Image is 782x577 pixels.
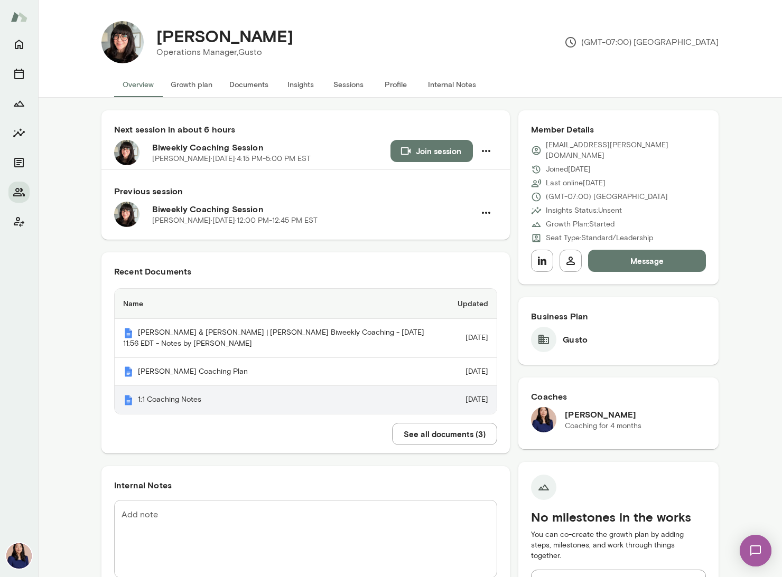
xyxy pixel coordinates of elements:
[531,123,706,136] h6: Member Details
[531,407,556,432] img: Leah Kim
[277,72,324,97] button: Insights
[152,141,390,154] h6: Biweekly Coaching Session
[8,93,30,114] button: Growth Plan
[114,265,497,278] h6: Recent Documents
[115,319,449,358] th: [PERSON_NAME] & [PERSON_NAME] | [PERSON_NAME] Biweekly Coaching - [DATE] 11:56 EDT - Notes by [PE...
[390,140,473,162] button: Join session
[101,21,144,63] img: Jadyn Aguilar
[564,36,719,49] p: (GMT-07:00) [GEOGRAPHIC_DATA]
[115,289,449,319] th: Name
[546,178,606,188] p: Last online [DATE]
[152,203,475,215] h6: Biweekly Coaching Session
[8,211,30,232] button: Client app
[531,529,706,561] p: You can co-create the growth plan by adding steps, milestones, and work through things together.
[588,250,706,272] button: Message
[563,333,588,346] h6: Gusto
[221,72,277,97] button: Documents
[11,7,27,27] img: Mento
[420,72,485,97] button: Internal Notes
[565,408,641,421] h6: [PERSON_NAME]
[372,72,420,97] button: Profile
[152,215,318,226] p: [PERSON_NAME] · [DATE] · 12:00 PM-12:45 PM EST
[324,72,372,97] button: Sessions
[8,63,30,84] button: Sessions
[449,358,497,386] td: [DATE]
[114,72,162,97] button: Overview
[546,219,615,230] p: Growth Plan: Started
[392,423,497,445] button: See all documents (3)
[156,26,293,46] h4: [PERSON_NAME]
[546,205,622,216] p: Insights Status: Unsent
[114,185,497,197] h6: Previous session
[123,328,134,338] img: Mento
[156,46,293,59] p: Operations Manager, Gusto
[8,182,30,203] button: Members
[531,390,706,403] h6: Coaches
[162,72,221,97] button: Growth plan
[123,395,134,405] img: Mento
[115,358,449,386] th: [PERSON_NAME] Coaching Plan
[546,192,668,202] p: (GMT-07:00) [GEOGRAPHIC_DATA]
[546,140,706,161] p: [EMAIL_ADDRESS][PERSON_NAME][DOMAIN_NAME]
[546,233,653,243] p: Seat Type: Standard/Leadership
[449,289,497,319] th: Updated
[152,154,311,164] p: [PERSON_NAME] · [DATE] · 4:15 PM-5:00 PM EST
[565,421,641,431] p: Coaching for 4 months
[8,122,30,144] button: Insights
[6,543,32,569] img: Leah Kim
[449,319,497,358] td: [DATE]
[123,366,134,377] img: Mento
[114,123,497,136] h6: Next session in about 6 hours
[8,34,30,55] button: Home
[531,508,706,525] h5: No milestones in the works
[115,386,449,414] th: 1:1 Coaching Notes
[114,479,497,491] h6: Internal Notes
[8,152,30,173] button: Documents
[531,310,706,323] h6: Business Plan
[546,164,591,175] p: Joined [DATE]
[449,386,497,414] td: [DATE]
